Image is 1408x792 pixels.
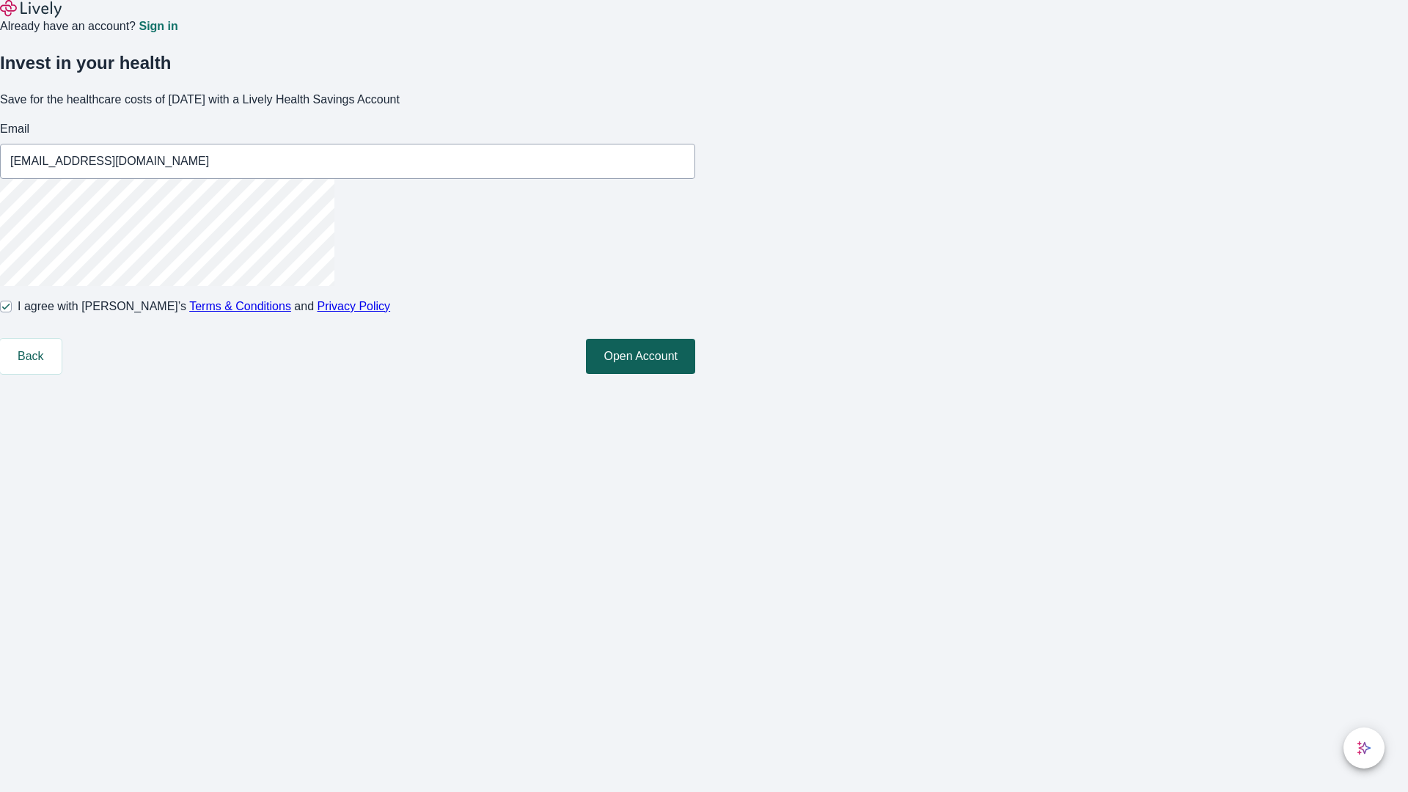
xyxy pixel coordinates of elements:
a: Sign in [139,21,177,32]
button: Open Account [586,339,695,374]
span: I agree with [PERSON_NAME]’s and [18,298,390,315]
a: Terms & Conditions [189,300,291,312]
a: Privacy Policy [318,300,391,312]
svg: Lively AI Assistant [1357,741,1371,755]
button: chat [1343,727,1385,769]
